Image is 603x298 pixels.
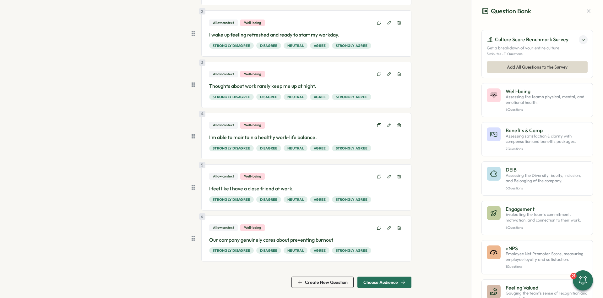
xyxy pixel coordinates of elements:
[240,20,265,26] div: Well-being
[506,94,588,105] p: Assessing the team's physical, mental, and emotional health.
[481,83,593,117] button: Well-beingAssessing the team's physical, mental, and emotional health.6Questions
[481,161,593,196] button: DEIBAssessing the Diversity, Equity, Inclusion, and Belonging of the company.6Questions
[314,94,326,100] span: Agree
[199,162,205,168] div: 5
[287,43,304,48] span: Neutral
[213,43,250,48] span: Strongly Disagree
[495,36,568,43] p: Culture Score Benchmark Survey
[291,277,354,288] button: Create New Question
[287,197,304,202] span: Neutral
[506,206,588,212] p: Engagement
[209,82,404,90] p: Thoughts about work rarely keep me up at night.
[481,240,593,274] button: eNPSEmployee Net Promoter Score, measuring employee loyalty and satisfaction.1Questions
[336,197,368,202] span: Strongly Agree
[199,8,205,14] div: 2
[314,43,326,48] span: Agree
[506,226,588,230] p: 6 Questions
[314,145,326,151] span: Agree
[209,236,404,244] p: Our company genuinely cares about preventing burnout
[199,213,205,220] div: 6
[506,167,588,172] p: DEIB
[314,248,326,253] span: Agree
[487,52,588,56] p: 5 minutes - 11 Questions
[336,145,368,151] span: Strongly Agree
[213,248,250,253] span: Strongly Disagree
[487,61,588,73] button: Add All Questions to the Survey
[507,62,568,72] span: Add All Questions to the Survey
[213,145,250,151] span: Strongly Disagree
[506,245,588,251] p: eNPS
[260,145,278,151] span: Disagree
[506,251,588,262] p: Employee Net Promoter Score, measuring employee loyalty and satisfaction.
[287,145,304,151] span: Neutral
[209,122,238,128] div: Allow context
[506,265,588,269] p: 1 Questions
[570,273,577,279] div: 21
[506,133,588,144] p: Assessing satisfaction & clarity with compensation and benefits packages.
[240,224,265,231] div: Well-being
[314,197,326,202] span: Agree
[506,147,588,151] p: 7 Questions
[506,108,588,112] p: 6 Questions
[287,94,304,100] span: Neutral
[481,6,531,16] h3: Question Bank
[336,94,368,100] span: Strongly Agree
[487,45,588,51] p: Get a breakdown of your entire culture
[199,111,205,117] div: 4
[213,197,250,202] span: Strongly Disagree
[506,173,588,184] p: Assessing the Diversity, Equity, Inclusion, and Belonging of the company.
[305,280,348,284] span: Create New Question
[213,94,250,100] span: Strongly Disagree
[260,248,278,253] span: Disagree
[506,212,588,223] p: Evaluating the team's commitment, motivation, and connection to their work.
[336,43,368,48] span: Strongly Agree
[260,197,278,202] span: Disagree
[481,201,593,235] button: EngagementEvaluating the team's commitment, motivation, and connection to their work.6Questions
[260,94,278,100] span: Disagree
[209,20,238,26] div: Allow context
[506,285,588,290] p: Feeling Valued
[287,248,304,253] span: Neutral
[209,173,238,180] div: Allow context
[506,127,588,133] p: Benefits & Comp
[336,248,368,253] span: Strongly Agree
[209,185,404,193] p: I feel like I have a close friend at work.
[199,59,205,66] div: 3
[209,31,404,39] p: I wake up feeling refreshed and ready to start my workday.
[209,71,238,77] div: Allow context
[573,270,593,290] button: 21
[209,133,404,141] p: I'm able to maintain a healthy work-life balance.
[481,122,593,156] button: Benefits & CompAssessing satisfaction & clarity with compensation and benefits packages.7Questions
[240,173,265,180] div: Well-being
[363,280,398,284] span: Choose Audience
[506,186,588,190] p: 6 Questions
[209,224,238,231] div: Allow context
[260,43,278,48] span: Disagree
[506,88,588,94] p: Well-being
[240,122,265,128] div: Well-being
[357,277,411,288] button: Choose Audience
[240,71,265,77] div: Well-being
